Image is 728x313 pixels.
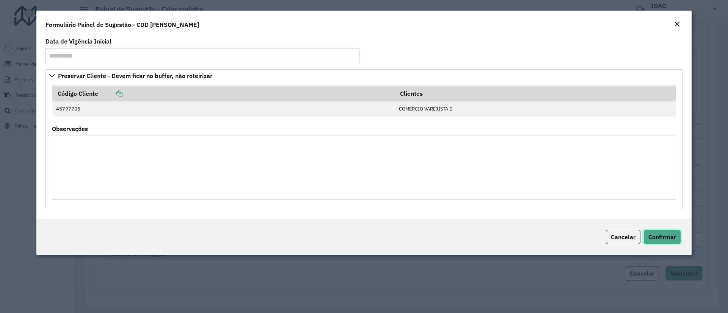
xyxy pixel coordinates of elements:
div: Preservar Cliente - Devem ficar no buffer, não roteirizar [45,82,682,209]
span: Confirmar [648,233,676,241]
span: Preservar Cliente - Devem ficar no buffer, não roteirizar [58,73,212,79]
label: Observações [52,124,88,133]
td: COMERCIO VAREJISTA D [395,101,676,117]
span: Cancelar [611,233,635,241]
a: Copiar [98,90,122,97]
h4: Formulário Painel de Sugestão - CDD [PERSON_NAME] [45,20,199,29]
th: Código Cliente [52,86,395,101]
em: Fechar [674,21,680,27]
button: Cancelar [606,230,640,244]
label: Data de Vigência Inicial [45,37,111,46]
th: Clientes [395,86,676,101]
button: Close [672,20,682,30]
a: Preservar Cliente - Devem ficar no buffer, não roteirizar [45,69,682,82]
td: 45797705 [52,101,395,117]
button: Confirmar [643,230,681,244]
